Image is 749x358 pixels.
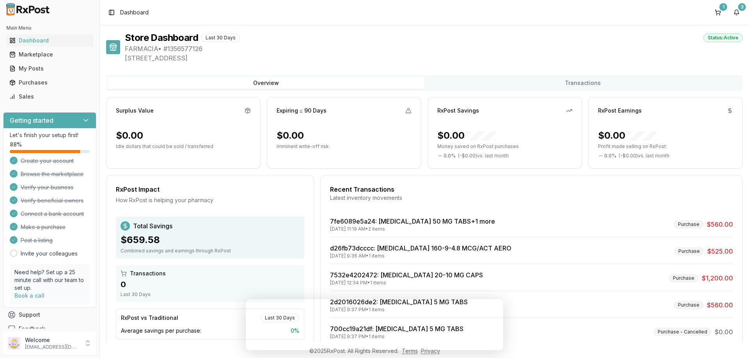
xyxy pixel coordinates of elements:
[653,328,712,336] div: Purchase - Cancelled
[125,44,743,53] span: FARMACIA • # 1356577126
[330,185,733,194] div: Recent Transactions
[330,280,483,286] div: [DATE] 12:34 PM • 1 items
[421,347,440,354] a: Privacy
[9,37,90,44] div: Dashboard
[277,143,412,150] p: Imminent write-off risk
[702,273,733,283] span: $1,200.00
[246,299,503,350] iframe: Survey from RxPost
[121,248,300,254] div: Combined savings and earnings through RxPost
[6,48,93,62] a: Marketplace
[8,337,20,349] img: User avatar
[121,327,201,335] span: Average savings per purchase:
[330,217,495,225] a: 7fe6089e5a24: [MEDICAL_DATA] 50 MG TABS+1 more
[458,153,509,159] span: ( - $0.00 ) vs. last month
[21,223,66,231] span: Make a purchase
[330,298,468,306] a: 2d2016026de2: [MEDICAL_DATA] 5 MG TABS
[9,79,90,86] div: Purchases
[14,292,44,299] a: Book a call
[674,247,704,256] div: Purchase
[9,65,90,72] div: My Posts
[437,129,496,142] div: $0.00
[674,301,704,309] div: Purchase
[121,234,300,246] div: $659.58
[25,344,79,350] p: [EMAIL_ADDRESS][DOMAIN_NAME]
[121,279,300,290] div: 0
[120,9,149,16] span: Dashboard
[707,247,733,256] span: $525.00
[3,48,96,61] button: Marketplace
[437,107,479,115] div: RxPost Savings
[330,253,511,259] div: [DATE] 9:36 AM • 1 items
[715,327,733,337] span: $0.00
[121,291,300,298] div: Last 30 Days
[722,332,741,350] iframe: Intercom live chat
[6,34,93,48] a: Dashboard
[598,143,733,150] p: Profit made selling on RxPost
[712,6,724,19] button: 1
[10,131,90,139] p: Let's finish your setup first!
[707,300,733,310] span: $560.00
[116,107,154,115] div: Surplus Value
[3,90,96,103] button: Sales
[444,153,456,159] span: 0.0 %
[703,34,743,42] div: Status: Active
[125,32,198,44] h1: Store Dashboard
[121,314,178,322] div: RxPost vs Traditional
[437,143,572,150] p: Money saved on RxPost purchases
[116,196,304,204] div: How RxPost is helping your pharmacy
[130,270,166,277] span: Transactions
[604,153,616,159] span: 0.0 %
[21,197,83,205] span: Verify beneficial owners
[738,3,746,11] div: 3
[14,268,85,292] p: Need help? Set up a 25 minute call with our team to set up.
[9,93,90,101] div: Sales
[330,194,733,202] div: Latest inventory movements
[116,143,251,150] p: Idle dollars that could be sold / transferred
[25,336,79,344] p: Welcome
[3,34,96,47] button: Dashboard
[674,220,704,229] div: Purchase
[9,51,90,58] div: Marketplace
[330,271,483,279] a: 7532e4202472: [MEDICAL_DATA] 20-10 MG CAPS
[3,62,96,75] button: My Posts
[719,3,727,11] div: 1
[6,90,93,104] a: Sales
[277,107,327,115] div: Expiring ≤ 90 Days
[10,116,53,125] h3: Getting started
[424,77,741,89] button: Transactions
[3,322,96,336] button: Feedback
[108,77,424,89] button: Overview
[21,210,84,218] span: Connect a bank account
[21,250,78,257] a: Invite your colleagues
[133,221,172,231] span: Total Savings
[6,62,93,76] a: My Posts
[598,107,642,115] div: RxPost Earnings
[19,325,45,333] span: Feedback
[707,220,733,229] span: $560.00
[6,76,93,90] a: Purchases
[116,185,304,194] div: RxPost Impact
[402,347,418,354] a: Terms
[3,76,96,89] button: Purchases
[277,129,304,142] div: $0.00
[116,129,143,142] div: $0.00
[619,153,669,159] span: ( - $0.00 ) vs. last month
[598,129,657,142] div: $0.00
[330,226,495,232] div: [DATE] 11:19 AM • 2 items
[669,274,699,282] div: Purchase
[3,308,96,322] button: Support
[21,157,74,165] span: Create your account
[201,34,240,42] div: Last 30 Days
[730,6,743,19] button: 3
[120,9,149,16] nav: breadcrumb
[21,236,53,244] span: Post a listing
[6,25,93,31] h2: Main Menu
[125,53,743,63] span: [STREET_ADDRESS]
[21,170,83,178] span: Browse the marketplace
[3,3,53,16] img: RxPost Logo
[330,244,511,252] a: d26fb73dcccc: [MEDICAL_DATA] 160-9-4.8 MCG/ACT AERO
[21,183,73,191] span: Verify your business
[10,141,22,148] span: 88 %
